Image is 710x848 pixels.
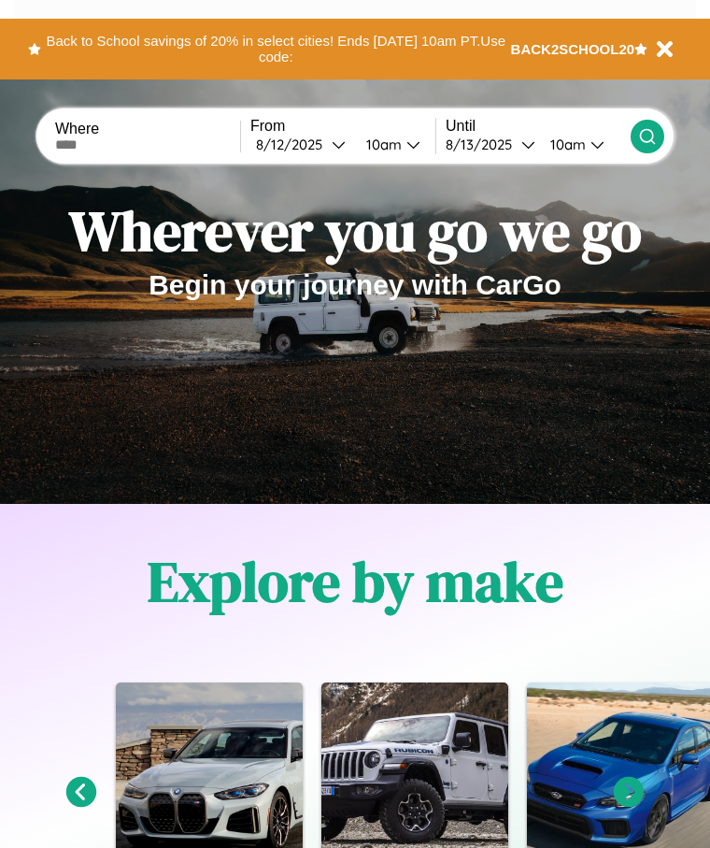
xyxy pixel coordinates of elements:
button: 10am [351,135,435,154]
label: Until [446,118,631,135]
h1: Explore by make [148,543,563,620]
button: Back to School savings of 20% in select cities! Ends [DATE] 10am PT.Use code: [41,28,511,70]
div: 8 / 12 / 2025 [256,136,332,153]
div: 10am [541,136,590,153]
label: Where [55,121,240,137]
button: 10am [535,135,631,154]
div: 10am [357,136,406,153]
label: From [250,118,435,135]
button: 8/12/2025 [250,135,351,154]
div: 8 / 13 / 2025 [446,136,521,153]
b: BACK2SCHOOL20 [511,41,635,57]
